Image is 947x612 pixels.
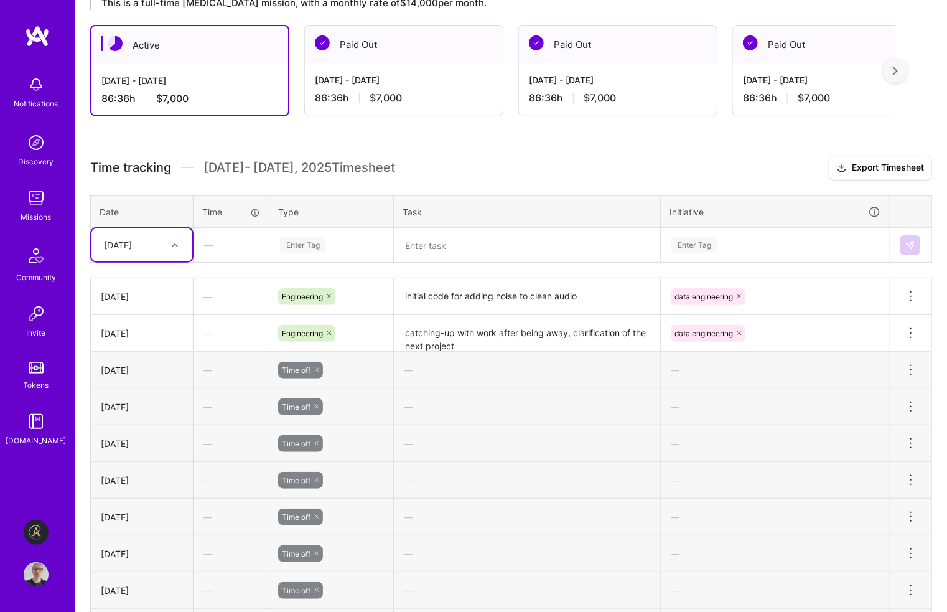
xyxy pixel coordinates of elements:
th: Type [269,195,394,228]
div: 86:36 h [529,92,707,105]
div: — [194,317,269,350]
div: — [394,464,660,497]
div: [DATE] [101,474,183,487]
div: — [194,280,269,313]
img: Aldea: Transforming Behavior Change Through AI-Driven Coaching [24,520,49,545]
div: [DATE] [104,238,132,252]
div: 86:36 h [315,92,493,105]
div: — [394,354,660,387]
div: — [194,354,269,387]
i: icon Chevron [172,242,178,248]
span: Time off [282,402,310,412]
img: Invite [24,301,49,326]
img: tokens [29,362,44,374]
div: [DATE] - [DATE] [101,74,278,87]
div: [DATE] [101,584,183,597]
span: $7,000 [584,92,616,105]
div: 86:36 h [101,92,278,105]
div: — [194,574,269,607]
div: — [394,537,660,570]
img: Submit [905,240,915,250]
button: Export Timesheet [829,156,932,181]
div: — [661,427,890,460]
div: — [394,427,660,460]
div: [DOMAIN_NAME] [6,434,67,447]
img: Paid Out [743,35,758,50]
div: — [194,390,269,423]
span: $7,000 [370,92,402,105]
span: Time off [282,476,310,485]
div: [DATE] - [DATE] [529,73,707,87]
div: [DATE] - [DATE] [743,73,921,87]
span: [DATE] - [DATE] , 2025 Timesheet [203,160,395,176]
div: Missions [21,210,52,224]
div: — [194,464,269,497]
img: Community [21,241,51,271]
div: [DATE] [101,400,183,413]
div: [DATE] - [DATE] [315,73,493,87]
a: User Avatar [21,562,52,587]
img: User Avatar [24,562,49,587]
div: — [661,390,890,423]
img: guide book [24,409,49,434]
textarea: initial code for adding noise to clean audio [395,280,659,314]
div: Active [91,26,288,64]
div: Time [202,205,260,219]
div: — [194,228,268,261]
img: logo [25,25,50,47]
th: Date [91,195,194,228]
img: bell [24,72,49,97]
div: — [394,574,660,607]
div: — [661,354,890,387]
div: Enter Tag [671,235,717,255]
span: data engineering [674,329,733,338]
div: [DATE] [101,511,183,524]
div: Paid Out [305,26,503,64]
span: Time off [282,439,310,448]
span: $7,000 [156,92,189,105]
div: [DATE] [101,547,183,560]
div: [DATE] [101,364,183,377]
span: data engineering [674,292,733,301]
div: — [661,464,890,497]
div: — [661,501,890,534]
div: Discovery [19,155,54,168]
div: [DATE] [101,290,183,303]
img: right [893,67,898,75]
span: Engineering [282,292,323,301]
textarea: catching-up with work after being away, clarification of the next project [395,316,659,351]
span: Time off [282,586,310,595]
img: Active [108,36,123,51]
img: Paid Out [315,35,330,50]
div: Community [16,271,56,284]
span: Time off [282,512,310,522]
img: teamwork [24,186,49,210]
span: Time off [282,549,310,558]
div: [DATE] [101,437,183,450]
div: — [394,501,660,534]
div: [DATE] [101,327,183,340]
span: Time off [282,365,310,375]
div: — [194,501,269,534]
div: Initiative [669,205,881,219]
div: Enter Tag [280,235,326,255]
span: Time tracking [90,160,171,176]
img: Paid Out [529,35,544,50]
img: discovery [24,130,49,155]
div: Paid Out [733,26,931,64]
a: Aldea: Transforming Behavior Change Through AI-Driven Coaching [21,520,52,545]
div: — [194,537,269,570]
i: icon Download [837,162,847,175]
div: Tokens [24,379,49,392]
div: — [194,427,269,460]
div: — [661,574,890,607]
div: — [394,390,660,423]
span: $7,000 [798,92,830,105]
div: — [661,537,890,570]
div: Invite [27,326,46,339]
div: Paid Out [519,26,717,64]
span: Engineering [282,329,323,338]
div: Notifications [14,97,58,110]
div: 86:36 h [743,92,921,105]
th: Task [394,195,661,228]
